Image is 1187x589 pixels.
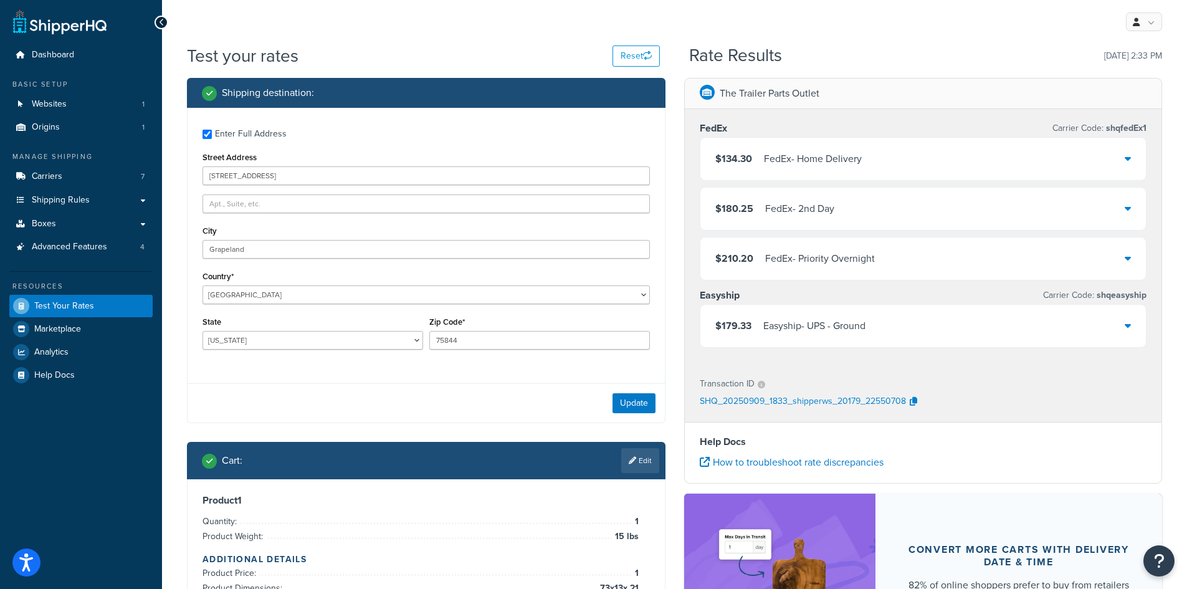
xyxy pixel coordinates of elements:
div: FedEx - 2nd Day [765,200,834,218]
a: Boxes [9,213,153,236]
span: Origins [32,122,60,133]
p: Carrier Code: [1052,120,1146,137]
span: Product Weight: [203,530,266,543]
input: Enter Full Address [203,130,212,139]
p: Transaction ID [700,375,755,393]
button: Update [613,393,655,413]
span: $134.30 [715,151,752,166]
h3: FedEx [700,122,727,135]
label: Zip Code* [429,317,465,327]
h2: Shipping destination : [222,87,314,98]
span: Help Docs [34,370,75,381]
a: Carriers7 [9,165,153,188]
div: Easyship - UPS - Ground [763,317,865,335]
span: Analytics [34,347,69,358]
a: Websites1 [9,93,153,116]
a: Shipping Rules [9,189,153,212]
p: [DATE] 2:33 PM [1104,47,1162,65]
span: Carriers [32,171,62,182]
span: Product Price: [203,567,259,580]
span: 1 [632,514,639,529]
a: Analytics [9,341,153,363]
h4: Additional Details [203,553,650,566]
h2: Cart : [222,455,242,466]
h1: Test your rates [187,44,298,68]
span: 15 lbs [612,529,639,544]
a: How to troubleshoot rate discrepancies [700,455,884,469]
a: Dashboard [9,44,153,67]
input: Apt., Suite, etc. [203,194,650,213]
span: Test Your Rates [34,301,94,312]
span: Boxes [32,219,56,229]
span: Dashboard [32,50,74,60]
span: 7 [141,171,145,182]
span: 1 [142,99,145,110]
div: Enter Full Address [215,125,287,143]
div: Convert more carts with delivery date & time [905,544,1133,568]
h4: Help Docs [700,434,1147,449]
span: Advanced Features [32,242,107,252]
span: Quantity: [203,515,240,528]
li: Origins [9,116,153,139]
span: shqfedEx1 [1104,122,1146,135]
span: 1 [632,566,639,581]
a: Help Docs [9,364,153,386]
label: City [203,226,217,236]
li: Advanced Features [9,236,153,259]
li: Websites [9,93,153,116]
span: $179.33 [715,318,751,333]
a: Edit [621,448,659,473]
div: Resources [9,281,153,292]
p: Carrier Code: [1043,287,1146,304]
span: 1 [142,122,145,133]
div: Basic Setup [9,79,153,90]
h3: Easyship [700,289,740,302]
span: $210.20 [715,251,753,266]
button: Reset [613,45,660,67]
button: Open Resource Center [1143,545,1175,577]
span: Shipping Rules [32,195,90,206]
label: Street Address [203,153,257,162]
a: Test Your Rates [9,295,153,317]
li: Carriers [9,165,153,188]
label: State [203,317,221,327]
h2: Rate Results [689,46,782,65]
span: Marketplace [34,324,81,335]
a: Origins1 [9,116,153,139]
div: FedEx - Priority Overnight [765,250,875,267]
div: Manage Shipping [9,151,153,162]
span: $180.25 [715,201,753,216]
span: Websites [32,99,67,110]
span: 4 [140,242,145,252]
h3: Product 1 [203,494,650,507]
p: SHQ_20250909_1833_shipperws_20179_22550708 [700,393,906,411]
div: FedEx - Home Delivery [764,150,862,168]
label: Country* [203,272,234,281]
a: Marketplace [9,318,153,340]
span: shqeasyship [1094,289,1146,302]
p: The Trailer Parts Outlet [720,85,819,102]
a: Advanced Features4 [9,236,153,259]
